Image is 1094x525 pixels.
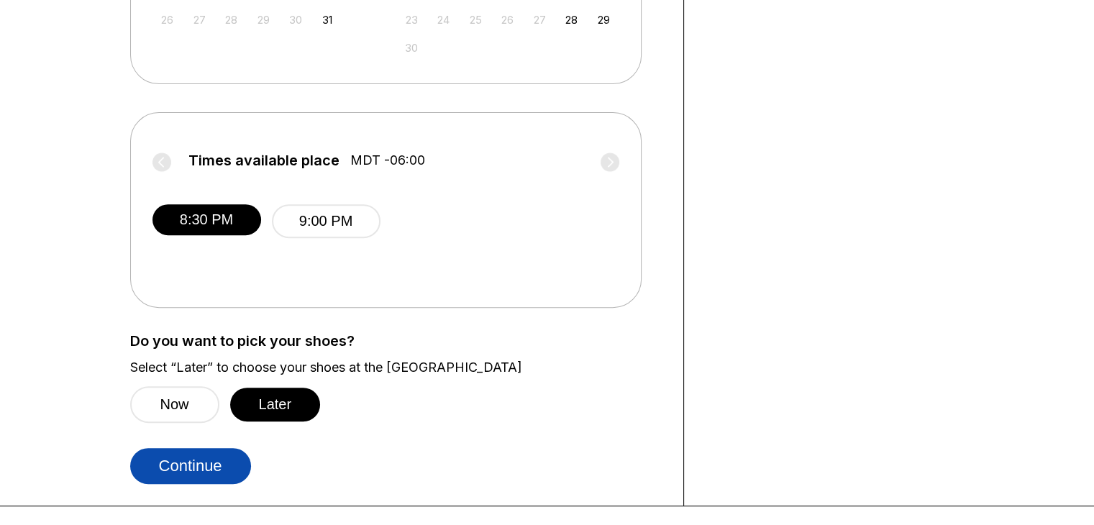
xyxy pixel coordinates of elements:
div: Not available Thursday, November 27th, 2025 [530,10,550,29]
div: Choose Saturday, November 29th, 2025 [594,10,614,29]
button: Later [230,388,321,421]
div: Not available Sunday, October 26th, 2025 [158,10,177,29]
button: Continue [130,448,251,484]
div: Not available Monday, November 24th, 2025 [434,10,453,29]
div: Not available Wednesday, October 29th, 2025 [254,10,273,29]
div: Not available Wednesday, November 26th, 2025 [498,10,517,29]
button: 9:00 PM [272,204,380,238]
div: Not available Sunday, November 23rd, 2025 [402,10,421,29]
div: Choose Friday, November 28th, 2025 [562,10,581,29]
div: Not available Sunday, November 30th, 2025 [402,38,421,58]
label: Select “Later” to choose your shoes at the [GEOGRAPHIC_DATA] [130,360,662,375]
label: Do you want to pick your shoes? [130,333,662,349]
span: Times available place [188,152,339,168]
span: MDT -06:00 [350,152,425,168]
button: 8:30 PM [152,204,261,235]
button: Now [130,386,219,423]
div: Not available Monday, October 27th, 2025 [190,10,209,29]
div: Not available Tuesday, November 25th, 2025 [466,10,486,29]
div: Not available Tuesday, October 28th, 2025 [222,10,241,29]
div: Not available Thursday, October 30th, 2025 [286,10,305,29]
div: Choose Friday, October 31st, 2025 [318,10,337,29]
